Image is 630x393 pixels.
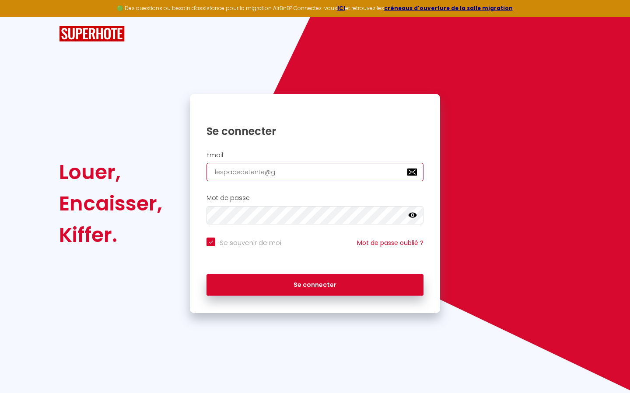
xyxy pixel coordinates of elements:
[59,219,162,251] div: Kiffer.
[7,3,33,30] button: Ouvrir le widget de chat LiveChat
[59,188,162,219] div: Encaisser,
[357,238,423,247] a: Mot de passe oublié ?
[59,156,162,188] div: Louer,
[337,4,345,12] a: ICI
[384,4,513,12] a: créneaux d'ouverture de la salle migration
[206,152,423,159] h2: Email
[206,194,423,202] h2: Mot de passe
[206,274,423,296] button: Se connecter
[206,163,423,181] input: Ton Email
[206,124,423,138] h1: Se connecter
[59,26,125,42] img: SuperHote logo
